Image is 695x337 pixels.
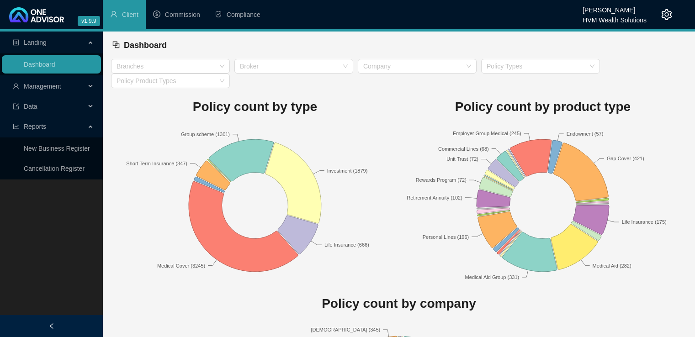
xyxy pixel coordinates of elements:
span: v1.9.9 [78,16,100,26]
text: Rewards Program (72) [416,177,467,183]
span: dollar [153,11,160,18]
span: left [48,323,55,329]
span: Reports [24,123,46,130]
text: Medical Aid (282) [593,263,631,268]
div: HVM Wealth Solutions [583,12,647,22]
text: Retirement Annuity (102) [407,195,462,200]
span: block [112,41,120,49]
text: [DEMOGRAPHIC_DATA] (345) [311,327,381,332]
span: Compliance [227,11,260,18]
text: Endowment (57) [567,131,604,137]
h1: Policy count by type [111,97,399,117]
h1: Policy count by product type [399,97,687,117]
a: Dashboard [24,61,55,68]
text: Life Insurance (175) [622,219,667,225]
text: Short Term Insurance (347) [126,160,187,166]
span: profile [13,39,19,46]
text: Gap Cover (421) [607,156,644,161]
span: Client [122,11,138,18]
span: Dashboard [124,41,167,50]
text: Medical Cover (3245) [157,263,205,268]
h1: Policy count by company [111,294,687,314]
div: [PERSON_NAME] [583,2,647,12]
span: user [110,11,117,18]
span: safety [215,11,222,18]
text: Medical Aid Group (331) [465,274,520,279]
text: Group scheme (1301) [181,131,230,137]
span: import [13,103,19,110]
img: 2df55531c6924b55f21c4cf5d4484680-logo-light.svg [9,7,64,22]
a: New Business Register [24,145,90,152]
text: Personal Lines (196) [423,234,469,239]
text: Investment (1879) [327,168,368,173]
span: Commission [165,11,200,18]
span: Landing [24,39,47,46]
span: line-chart [13,123,19,130]
text: Commercial Lines (68) [438,146,489,151]
text: Unit Trust (72) [446,156,478,162]
text: Life Insurance (666) [324,242,369,247]
span: Data [24,103,37,110]
span: Management [24,83,61,90]
span: user [13,83,19,90]
a: Cancellation Register [24,165,85,172]
span: setting [661,9,672,20]
text: Employer Group Medical (245) [453,131,521,136]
